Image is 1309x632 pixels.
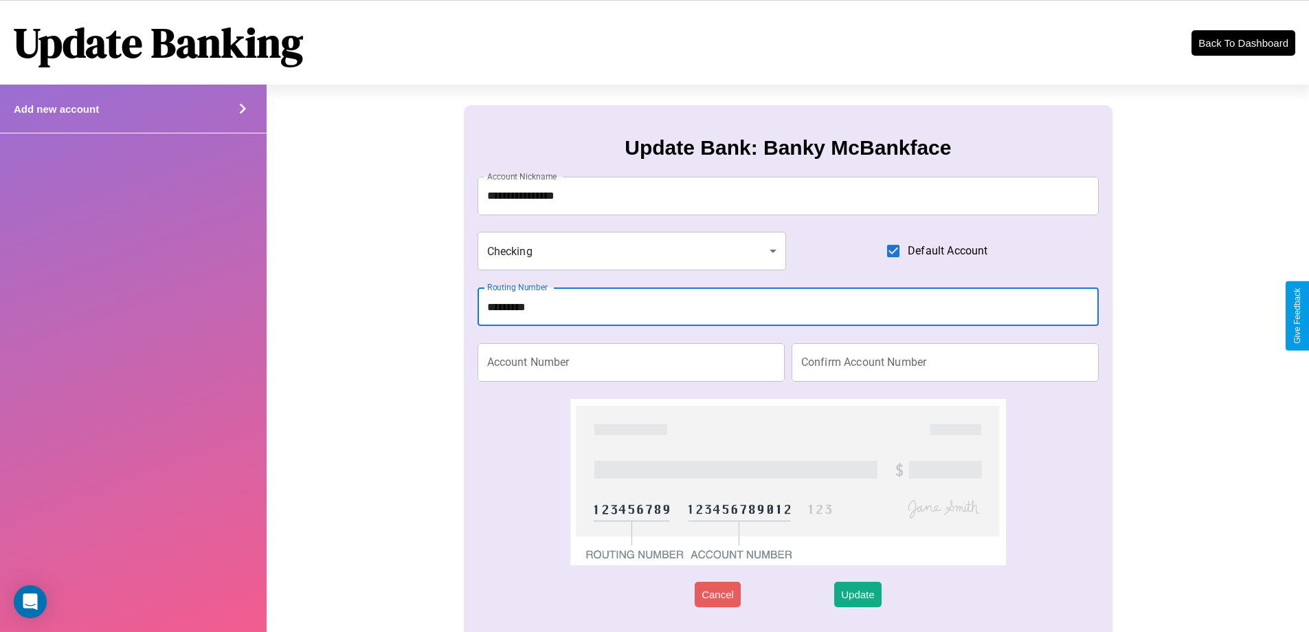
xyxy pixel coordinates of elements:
label: Account Nickname [487,171,557,182]
h1: Update Banking [14,14,303,71]
button: Back To Dashboard [1191,30,1295,56]
div: Checking [478,232,787,270]
div: Give Feedback [1293,288,1302,344]
button: Cancel [695,582,741,607]
h3: Update Bank: Banky McBankface [625,136,951,160]
div: Open Intercom Messenger [14,585,47,618]
label: Routing Number [487,281,548,293]
span: Default Account [908,243,987,259]
img: check [570,399,1005,565]
button: Update [834,582,881,607]
h4: Add new account [14,103,99,115]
